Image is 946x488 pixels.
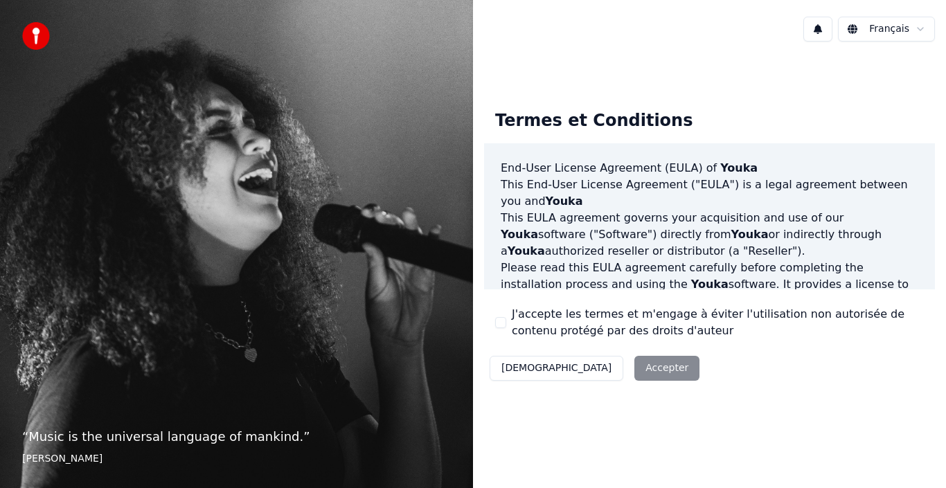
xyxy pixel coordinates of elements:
label: J'accepte les termes et m'engage à éviter l'utilisation non autorisée de contenu protégé par des ... [512,306,924,339]
span: Youka [720,161,758,174]
span: Youka [546,195,583,208]
p: Please read this EULA agreement carefully before completing the installation process and using th... [501,260,918,326]
p: This EULA agreement governs your acquisition and use of our software ("Software") directly from o... [501,210,918,260]
span: Youka [731,228,769,241]
p: This End-User License Agreement ("EULA") is a legal agreement between you and [501,177,918,210]
span: Youka [501,228,538,241]
img: youka [22,22,50,50]
footer: [PERSON_NAME] [22,452,451,466]
h3: End-User License Agreement (EULA) of [501,160,918,177]
span: Youka [691,278,729,291]
div: Termes et Conditions [484,99,704,143]
span: Youka [508,244,545,257]
button: [DEMOGRAPHIC_DATA] [490,356,623,381]
p: “ Music is the universal language of mankind. ” [22,427,451,446]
